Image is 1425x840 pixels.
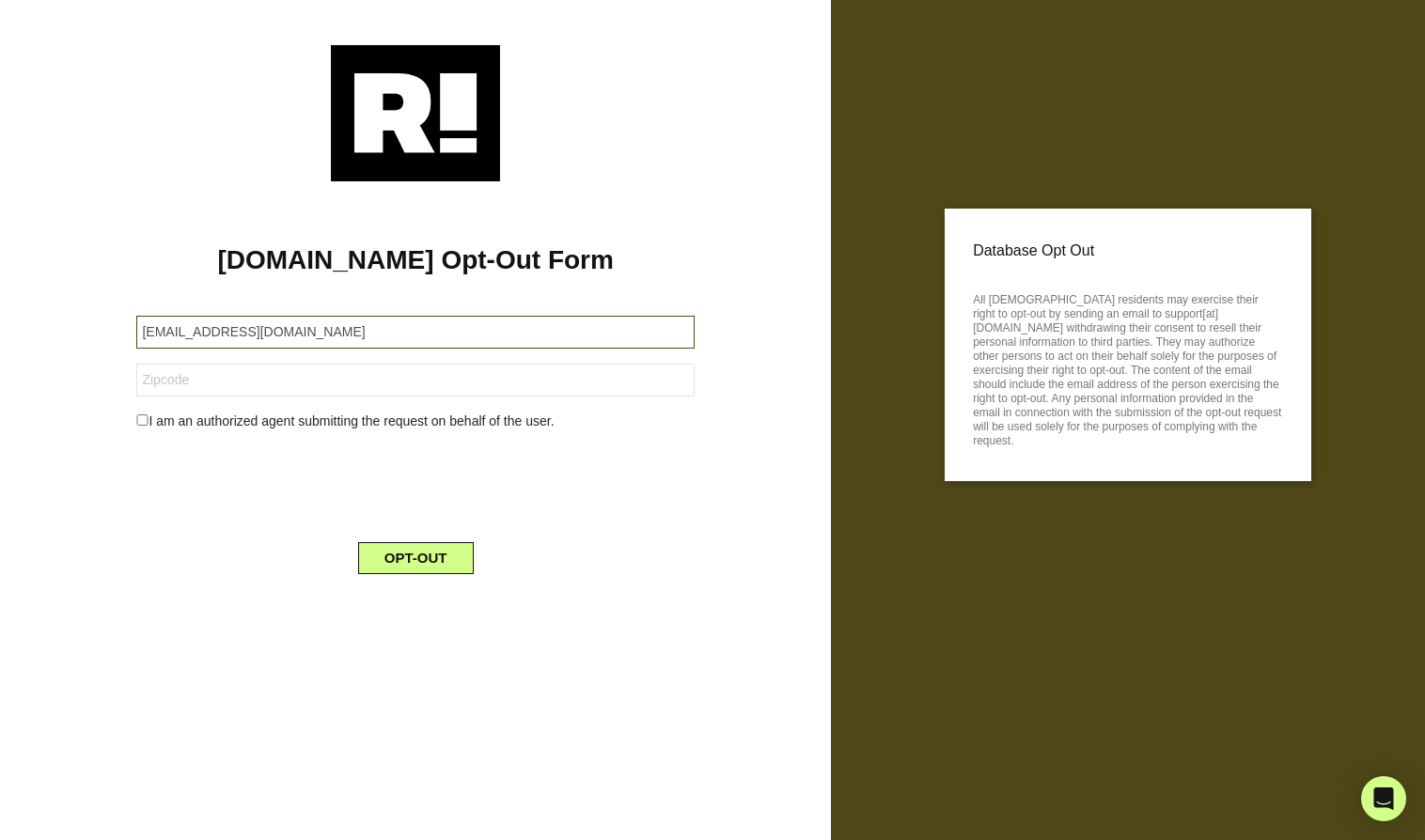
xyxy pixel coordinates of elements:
p: All [DEMOGRAPHIC_DATA] residents may exercise their right to opt-out by sending an email to suppo... [973,288,1283,448]
input: Zipcode [136,364,695,397]
h1: [DOMAIN_NAME] Opt-Out Form [28,244,803,276]
img: Retention.com [331,45,500,181]
div: Open Intercom Messenger [1361,776,1406,821]
input: Email Address [136,316,695,349]
div: I am an authorized agent submitting the request on behalf of the user. [122,412,709,431]
p: Database Opt Out [973,237,1283,265]
iframe: reCAPTCHA [273,446,558,520]
button: OPT-OUT [358,542,474,574]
